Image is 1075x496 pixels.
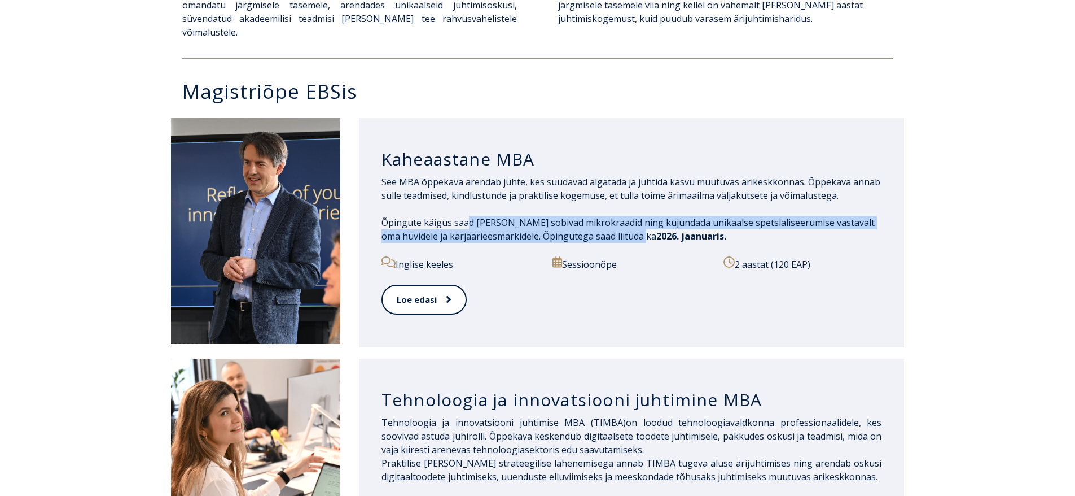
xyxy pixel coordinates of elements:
[381,256,539,271] p: Inglise keeles
[552,256,710,271] p: Sessioonõpe
[381,389,882,411] h3: Tehnoloogia ja innovatsiooni juhtimine MBA
[182,81,905,101] h3: Magistriõpe EBSis
[656,230,726,242] span: 2026. jaanuaris.
[381,216,882,243] p: Õpingute käigus saad [PERSON_NAME] sobivad mikrokraadid ning kujundada unikaalse spetsialiseerumi...
[381,416,626,429] span: Tehnoloogia ja innovatsiooni juhtimise MBA (TIMBA)
[723,256,881,271] p: 2 aastat (120 EAP)
[381,149,882,170] h3: Kaheaastane MBA
[381,175,882,202] p: See MBA õppekava arendab juhte, kes suudavad algatada ja juhtida kasvu muutuvas ärikeskkonnas. Õp...
[171,118,340,344] img: DSC_2098
[381,457,882,483] span: Praktilise [PERSON_NAME] strateegilise lähenemisega annab TIMBA tugeva aluse ärijuhtimises ning a...
[381,285,467,315] a: Loe edasi
[381,416,882,456] span: on loodud tehnoloogiavaldkonna professionaalidele, kes soovivad astuda juhirolli. Õppekava kesken...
